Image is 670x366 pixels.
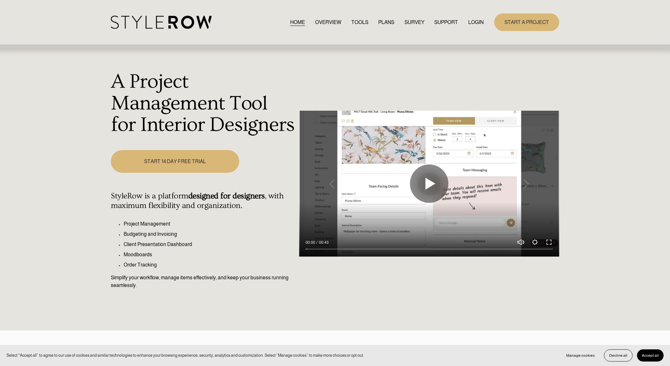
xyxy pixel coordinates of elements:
[351,18,368,27] a: TOOLS
[124,241,296,248] p: Client Presentation Dashboard
[566,353,595,358] span: Manage cookies
[609,353,627,358] span: Decline all
[317,239,330,246] div: Duration
[315,18,341,27] a: OVERVIEW
[124,261,296,269] p: Order Tracking
[410,164,448,203] button: Play
[111,274,296,289] p: Simplify your workflow, manage items effectively, and keep your business running seamlessly.
[124,230,296,238] p: Budgeting and Invoicing
[290,18,305,27] a: HOME
[642,353,659,358] span: Accept all
[124,220,296,228] p: Project Management
[434,18,458,27] a: folder dropdown
[604,349,633,362] button: Decline all
[561,349,600,362] button: Manage cookies
[111,191,296,211] h4: StyleRow is a platform , with maximum flexibility and organization.
[124,251,296,259] p: Moodboards
[637,349,664,362] button: Accept all
[188,191,265,201] strong: designed for designers
[111,71,296,136] h1: A Project Management Tool for Interior Designers
[494,13,559,31] a: START A PROJECT
[434,19,458,26] span: SUPPORT
[6,352,364,358] p: Select “Accept all” to agree to our use of cookies and similar technologies to enhance your brows...
[306,247,553,251] input: Seek
[404,18,424,27] a: SURVEY
[468,18,484,27] a: LOGIN
[378,18,394,27] a: PLANS
[111,150,239,173] a: START 14 DAY FREE TRIAL
[306,239,317,246] div: Current time
[111,16,212,29] img: StyleRow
